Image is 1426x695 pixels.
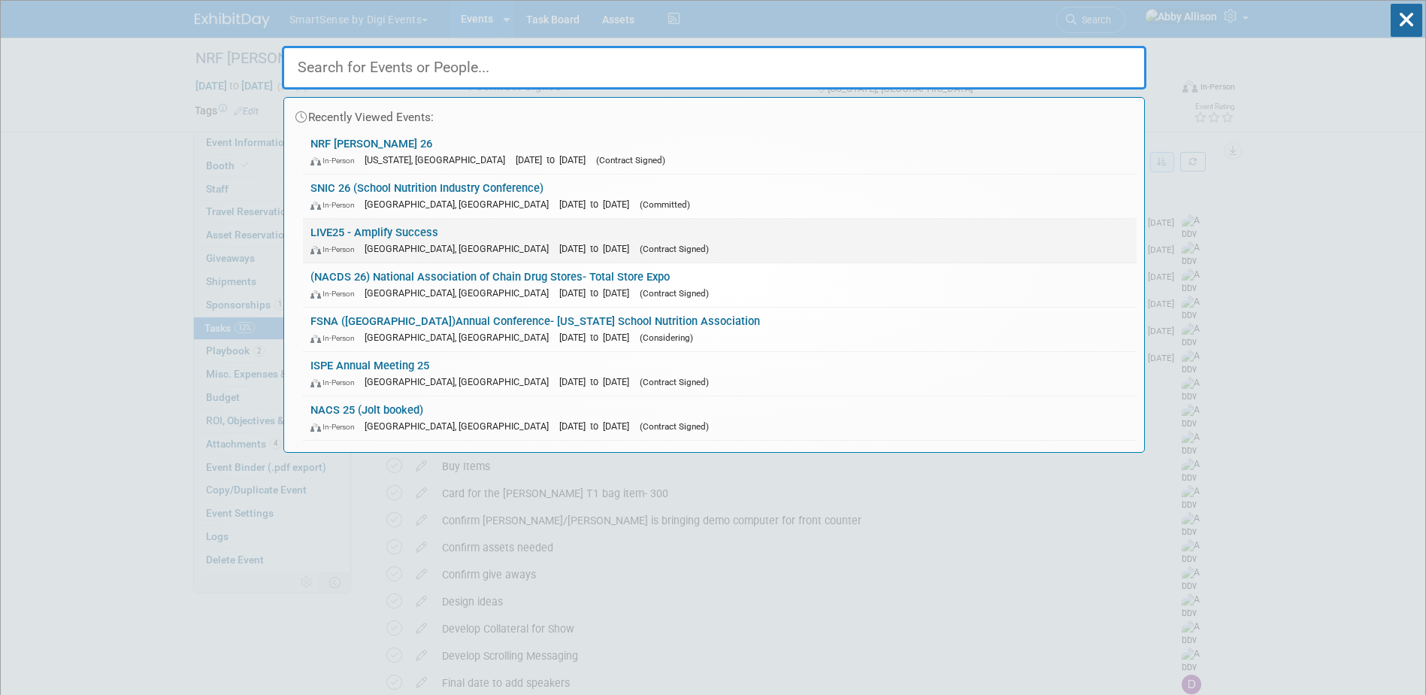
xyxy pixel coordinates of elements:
[640,288,709,299] span: (Contract Signed)
[310,156,362,165] span: In-Person
[365,420,556,432] span: [GEOGRAPHIC_DATA], [GEOGRAPHIC_DATA]
[559,243,637,254] span: [DATE] to [DATE]
[365,332,556,343] span: [GEOGRAPHIC_DATA], [GEOGRAPHIC_DATA]
[303,352,1137,396] a: ISPE Annual Meeting 25 In-Person [GEOGRAPHIC_DATA], [GEOGRAPHIC_DATA] [DATE] to [DATE] (Contract ...
[303,219,1137,263] a: LIVE25 - Amplify Success In-Person [GEOGRAPHIC_DATA], [GEOGRAPHIC_DATA] [DATE] to [DATE] (Contrac...
[559,287,637,299] span: [DATE] to [DATE]
[303,308,1137,351] a: FSNA ([GEOGRAPHIC_DATA])Annual Conference- [US_STATE] School Nutrition Association In-Person [GEO...
[303,263,1137,307] a: (NACDS 26) National Association of Chain Drug Stores- Total Store Expo In-Person [GEOGRAPHIC_DATA...
[365,287,556,299] span: [GEOGRAPHIC_DATA], [GEOGRAPHIC_DATA]
[365,243,556,254] span: [GEOGRAPHIC_DATA], [GEOGRAPHIC_DATA]
[310,422,362,432] span: In-Person
[516,154,593,165] span: [DATE] to [DATE]
[282,46,1146,90] input: Search for Events or People...
[303,396,1137,440] a: NACS 25 (Jolt booked) In-Person [GEOGRAPHIC_DATA], [GEOGRAPHIC_DATA] [DATE] to [DATE] (Contract S...
[640,421,709,432] span: (Contract Signed)
[310,200,362,210] span: In-Person
[640,199,690,210] span: (Committed)
[365,154,513,165] span: [US_STATE], [GEOGRAPHIC_DATA]
[310,289,362,299] span: In-Person
[559,199,637,210] span: [DATE] to [DATE]
[365,199,556,210] span: [GEOGRAPHIC_DATA], [GEOGRAPHIC_DATA]
[640,377,709,387] span: (Contract Signed)
[559,376,637,387] span: [DATE] to [DATE]
[559,420,637,432] span: [DATE] to [DATE]
[596,155,665,165] span: (Contract Signed)
[310,333,362,343] span: In-Person
[303,175,1137,218] a: SNIC 26 (School Nutrition Industry Conference) In-Person [GEOGRAPHIC_DATA], [GEOGRAPHIC_DATA] [DA...
[310,244,362,254] span: In-Person
[303,130,1137,174] a: NRF [PERSON_NAME] 26 In-Person [US_STATE], [GEOGRAPHIC_DATA] [DATE] to [DATE] (Contract Signed)
[640,244,709,254] span: (Contract Signed)
[365,376,556,387] span: [GEOGRAPHIC_DATA], [GEOGRAPHIC_DATA]
[292,98,1137,130] div: Recently Viewed Events:
[310,378,362,387] span: In-Person
[559,332,637,343] span: [DATE] to [DATE]
[640,332,693,343] span: (Considering)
